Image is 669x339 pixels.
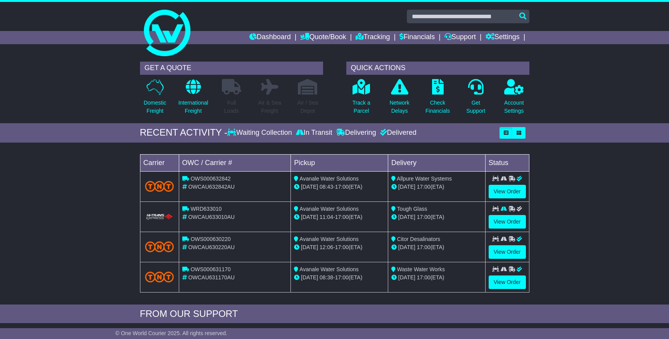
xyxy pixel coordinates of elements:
span: [DATE] [301,184,318,190]
div: Delivered [378,129,417,137]
div: (ETA) [391,274,482,282]
td: Status [485,154,529,171]
a: Dashboard [249,31,291,44]
td: Delivery [388,154,485,171]
span: [DATE] [398,244,415,250]
span: 17:00 [417,274,430,280]
span: 17:00 [417,244,430,250]
p: Get Support [466,99,485,115]
a: AccountSettings [504,79,524,119]
div: QUICK ACTIONS [346,62,529,75]
a: GetSupport [466,79,486,119]
div: In Transit [294,129,334,137]
a: Financials [399,31,435,44]
a: NetworkDelays [389,79,410,119]
span: 17:00 [335,214,349,220]
span: [DATE] [398,214,415,220]
span: [DATE] [398,274,415,280]
a: View Order [489,275,526,289]
span: OWCAU631170AU [188,274,235,280]
span: 17:00 [335,274,349,280]
img: TNT_Domestic.png [145,272,174,282]
div: (ETA) [391,243,482,251]
div: FROM OUR SUPPORT [140,308,529,320]
div: Delivering [334,129,378,137]
a: Settings [486,31,520,44]
p: Track a Parcel [353,99,370,115]
div: (ETA) [391,183,482,191]
p: Account Settings [504,99,524,115]
p: International Freight [178,99,208,115]
span: Tough Glass [397,206,427,212]
div: GET A QUOTE [140,62,323,75]
a: View Order [489,215,526,229]
a: InternationalFreight [178,79,209,119]
span: OWS000632842 [190,176,231,182]
span: Citor Desalinators [397,236,440,242]
span: WRD633010 [190,206,221,212]
div: - (ETA) [294,274,385,282]
span: OWS000631170 [190,266,231,272]
div: - (ETA) [294,243,385,251]
div: - (ETA) [294,213,385,221]
span: Allpure Water Systems [397,176,452,182]
p: Domestic Freight [143,99,166,115]
span: OWCAU632842AU [188,184,235,190]
img: HiTrans.png [145,213,174,221]
span: [DATE] [301,274,318,280]
span: OWCAU630220AU [188,244,235,250]
p: Full Loads [222,99,241,115]
span: 08:43 [320,184,333,190]
span: 17:00 [335,184,349,190]
span: [DATE] [398,184,415,190]
span: [DATE] [301,214,318,220]
p: Network Delays [389,99,409,115]
span: Avanale Water Solutions [299,236,359,242]
td: OWC / Carrier # [179,154,291,171]
span: 17:00 [417,214,430,220]
span: [DATE] [301,244,318,250]
a: Support [444,31,476,44]
div: - (ETA) [294,183,385,191]
span: 08:38 [320,274,333,280]
a: Track aParcel [352,79,371,119]
span: © One World Courier 2025. All rights reserved. [116,330,228,336]
div: Waiting Collection [227,129,294,137]
span: 17:00 [335,244,349,250]
span: Waste Water Works [397,266,445,272]
span: Avanale Water Solutions [299,266,359,272]
span: 11:04 [320,214,333,220]
img: TNT_Domestic.png [145,181,174,191]
a: Quote/Book [300,31,346,44]
span: 12:06 [320,244,333,250]
td: Pickup [291,154,388,171]
img: TNT_Domestic.png [145,241,174,252]
span: Avanale Water Solutions [299,206,359,212]
td: Carrier [140,154,179,171]
p: Air / Sea Depot [297,99,318,115]
a: Tracking [356,31,390,44]
span: OWS000630220 [190,236,231,242]
a: CheckFinancials [425,79,450,119]
a: View Order [489,245,526,259]
div: RECENT ACTIVITY - [140,127,228,138]
p: Air & Sea Freight [258,99,281,115]
p: Check Financials [425,99,450,115]
span: OWCAU633010AU [188,214,235,220]
div: (ETA) [391,213,482,221]
a: View Order [489,185,526,198]
span: Avanale Water Solutions [299,176,359,182]
span: 17:00 [417,184,430,190]
a: DomesticFreight [143,79,166,119]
